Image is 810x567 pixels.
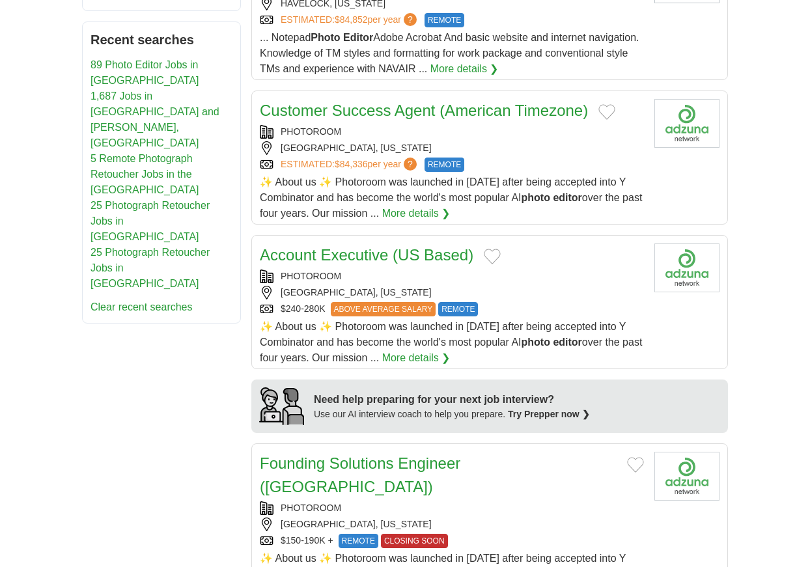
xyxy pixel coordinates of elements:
button: Add to favorite jobs [627,457,644,473]
a: ESTIMATED:$84,336per year? [281,158,419,172]
div: Use our AI interview coach to help you prepare. [314,408,590,421]
span: REMOTE [425,13,464,27]
a: Founding Solutions Engineer ([GEOGRAPHIC_DATA]) [260,454,460,495]
a: Customer Success Agent (American Timezone) [260,102,588,119]
strong: photo [522,337,550,348]
div: PHOTOROOM [260,125,644,139]
a: More details ❯ [430,61,499,77]
a: 1,687 Jobs in [GEOGRAPHIC_DATA] and [PERSON_NAME], [GEOGRAPHIC_DATA] [91,90,219,148]
a: 5 Remote Photograph Retoucher Jobs in the [GEOGRAPHIC_DATA] [91,153,199,195]
a: More details ❯ [382,206,451,221]
h2: Recent searches [91,30,232,49]
div: PHOTOROOM [260,270,644,283]
div: Need help preparing for your next job interview? [314,392,590,408]
a: ESTIMATED:$84,852per year? [281,13,419,27]
div: [GEOGRAPHIC_DATA], [US_STATE] [260,286,644,299]
div: $240-280K [260,302,644,316]
div: PHOTOROOM [260,501,644,515]
a: 25 Photograph Retoucher Jobs in [GEOGRAPHIC_DATA] [91,200,210,242]
a: Try Prepper now ❯ [508,409,590,419]
img: Company logo [654,243,719,292]
button: Add to favorite jobs [484,249,501,264]
div: [GEOGRAPHIC_DATA], [US_STATE] [260,141,644,155]
a: 89 Photo Editor Jobs in [GEOGRAPHIC_DATA] [91,59,199,86]
span: ✨ About us ✨ Photoroom was launched in [DATE] after being accepted into Y Combinator and has beco... [260,321,642,363]
img: Company logo [654,452,719,501]
strong: Editor [343,32,373,43]
a: 25 Photograph Retoucher Jobs in [GEOGRAPHIC_DATA] [91,247,210,289]
a: More details ❯ [382,350,451,366]
a: Clear recent searches [91,301,193,312]
strong: editor [553,192,581,203]
span: ? [404,158,417,171]
strong: photo [522,192,550,203]
span: $84,336 [335,159,368,169]
span: $84,852 [335,14,368,25]
div: [GEOGRAPHIC_DATA], [US_STATE] [260,518,644,531]
button: Add to favorite jobs [598,104,615,120]
span: CLOSING SOON [381,534,448,548]
span: ABOVE AVERAGE SALARY [331,302,436,316]
a: Account Executive (US Based) [260,246,473,264]
span: ✨ About us ✨ Photoroom was launched in [DATE] after being accepted into Y Combinator and has beco... [260,176,642,219]
span: ... Notepad Adobe Acrobat And basic website and internet navigation. Knowledge of TM styles and f... [260,32,639,74]
span: REMOTE [339,534,378,548]
span: ? [404,13,417,26]
span: REMOTE [425,158,464,172]
strong: editor [553,337,581,348]
div: $150-190K + [260,534,644,548]
span: REMOTE [438,302,478,316]
strong: Photo [311,32,340,43]
img: Company logo [654,99,719,148]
